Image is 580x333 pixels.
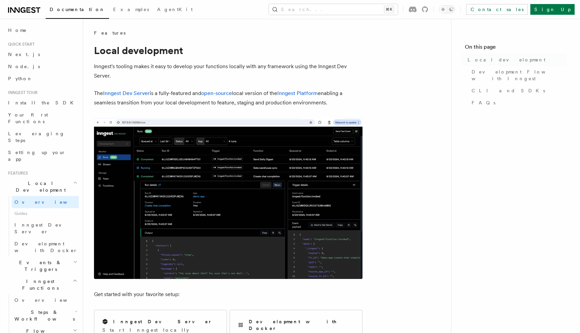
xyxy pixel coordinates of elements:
[269,4,398,15] button: Search...⌘K
[5,256,79,275] button: Events & Triggers
[5,196,79,256] div: Local Development
[5,24,79,36] a: Home
[109,2,153,18] a: Examples
[8,76,33,81] span: Python
[5,275,79,294] button: Inngest Functions
[8,64,40,69] span: Node.js
[5,259,73,273] span: Events & Triggers
[468,56,545,63] span: Local development
[5,128,79,146] a: Leveraging Steps
[5,48,79,60] a: Next.js
[113,7,149,12] span: Examples
[113,318,212,325] h2: Inngest Dev Server
[157,7,193,12] span: AgentKit
[5,146,79,165] a: Setting up your app
[103,90,150,96] a: Inngest Dev Server
[46,2,109,19] a: Documentation
[472,68,567,82] span: Development Flow with Inngest
[8,131,65,143] span: Leveraging Steps
[14,241,78,253] span: Development with Docker
[469,97,567,109] a: FAQs
[469,66,567,85] a: Development Flow with Inngest
[8,52,40,57] span: Next.js
[5,177,79,196] button: Local Development
[5,73,79,85] a: Python
[439,5,455,13] button: Toggle dark mode
[8,150,66,162] span: Setting up your app
[469,85,567,97] a: CLI and SDKs
[94,290,362,299] p: Get started with your favorite setup:
[5,180,73,193] span: Local Development
[12,238,79,256] a: Development with Docker
[5,97,79,109] a: Install the SDK
[12,306,79,325] button: Steps & Workflows
[472,99,495,106] span: FAQs
[472,87,545,94] span: CLI and SDKs
[8,27,27,34] span: Home
[5,42,35,47] span: Quick start
[94,118,362,279] img: The Inngest Dev Server on the Functions page
[14,297,84,303] span: Overview
[14,222,72,234] span: Inngest Dev Server
[94,89,362,107] p: The is a fully-featured and local version of the enabling a seamless transition from your local d...
[249,318,354,332] h2: Development with Docker
[12,219,79,238] a: Inngest Dev Server
[384,6,394,13] kbd: ⌘K
[94,44,362,56] h1: Local development
[12,196,79,208] a: Overview
[14,199,84,205] span: Overview
[201,90,232,96] a: open-source
[5,90,38,95] span: Inngest tour
[465,54,567,66] a: Local development
[94,62,362,81] p: Inngest's tooling makes it easy to develop your functions locally with any framework using the In...
[466,4,528,15] a: Contact sales
[8,100,78,105] span: Install the SDK
[530,4,575,15] a: Sign Up
[8,112,48,124] span: Your first Functions
[5,171,28,176] span: Features
[50,7,105,12] span: Documentation
[5,278,72,291] span: Inngest Functions
[465,43,567,54] h4: On this page
[277,90,318,96] a: Inngest Platform
[5,60,79,73] a: Node.js
[5,109,79,128] a: Your first Functions
[94,30,126,36] span: Features
[12,309,75,322] span: Steps & Workflows
[12,294,79,306] a: Overview
[153,2,197,18] a: AgentKit
[12,208,79,219] span: Guides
